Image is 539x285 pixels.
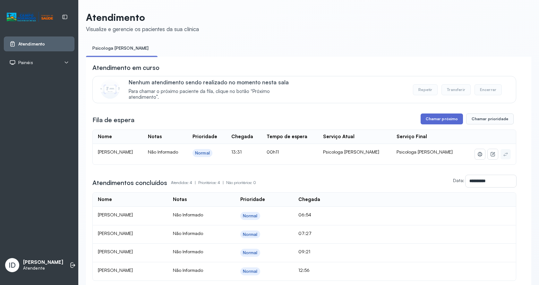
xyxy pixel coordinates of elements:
[171,178,198,187] p: Atendidos: 4
[193,134,217,140] div: Prioridade
[298,231,312,236] span: 07:27
[397,149,453,155] span: Psicologa [PERSON_NAME]
[18,41,45,47] span: Atendimento
[441,84,471,95] button: Transferir
[148,149,178,155] span: Não Informado
[226,178,256,187] p: Não prioritários: 0
[92,178,167,187] h3: Atendimentos concluídos
[148,134,162,140] div: Notas
[267,149,279,155] span: 00h11
[129,88,298,101] span: Para chamar o próximo paciente da fila, clique no botão “Próximo atendimento”.
[298,197,320,203] div: Chegada
[98,231,133,236] span: [PERSON_NAME]
[243,232,258,237] div: Normal
[92,63,159,72] h3: Atendimento em curso
[98,212,133,217] span: [PERSON_NAME]
[18,60,33,65] span: Painéis
[92,115,134,124] h3: Fila de espera
[243,269,258,274] div: Normal
[173,249,203,254] span: Não Informado
[100,80,120,99] img: Imagem de CalloutCard
[98,149,133,155] span: [PERSON_NAME]
[198,178,226,187] p: Prioritários: 4
[86,43,155,54] a: Psicologa [PERSON_NAME]
[98,197,112,203] div: Nome
[466,113,514,124] button: Chamar prioridade
[173,212,203,217] span: Não Informado
[7,12,53,22] img: Logotipo do estabelecimento
[195,180,196,185] span: |
[231,134,253,140] div: Chegada
[421,113,463,124] button: Chamar próximo
[453,178,464,183] label: Data:
[298,212,311,217] span: 06:54
[413,84,438,95] button: Repetir
[173,231,203,236] span: Não Informado
[98,134,112,140] div: Nome
[86,26,199,32] div: Visualize e gerencie os pacientes da sua clínica
[231,149,242,155] span: 13:31
[173,197,187,203] div: Notas
[298,249,310,254] span: 09:21
[9,41,69,47] a: Atendimento
[23,265,63,271] p: Atendente
[475,84,502,95] button: Encerrar
[98,249,133,254] span: [PERSON_NAME]
[243,250,258,256] div: Normal
[195,150,210,156] div: Normal
[267,134,307,140] div: Tempo de espera
[298,267,310,273] span: 12:56
[323,149,386,155] div: Psicologa [PERSON_NAME]
[240,197,265,203] div: Prioridade
[23,259,63,265] p: [PERSON_NAME]
[86,12,199,23] p: Atendimento
[173,267,203,273] span: Não Informado
[397,134,427,140] div: Serviço Final
[323,134,355,140] div: Serviço Atual
[98,267,133,273] span: [PERSON_NAME]
[243,213,258,219] div: Normal
[223,180,224,185] span: |
[129,79,298,86] p: Nenhum atendimento sendo realizado no momento nesta sala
